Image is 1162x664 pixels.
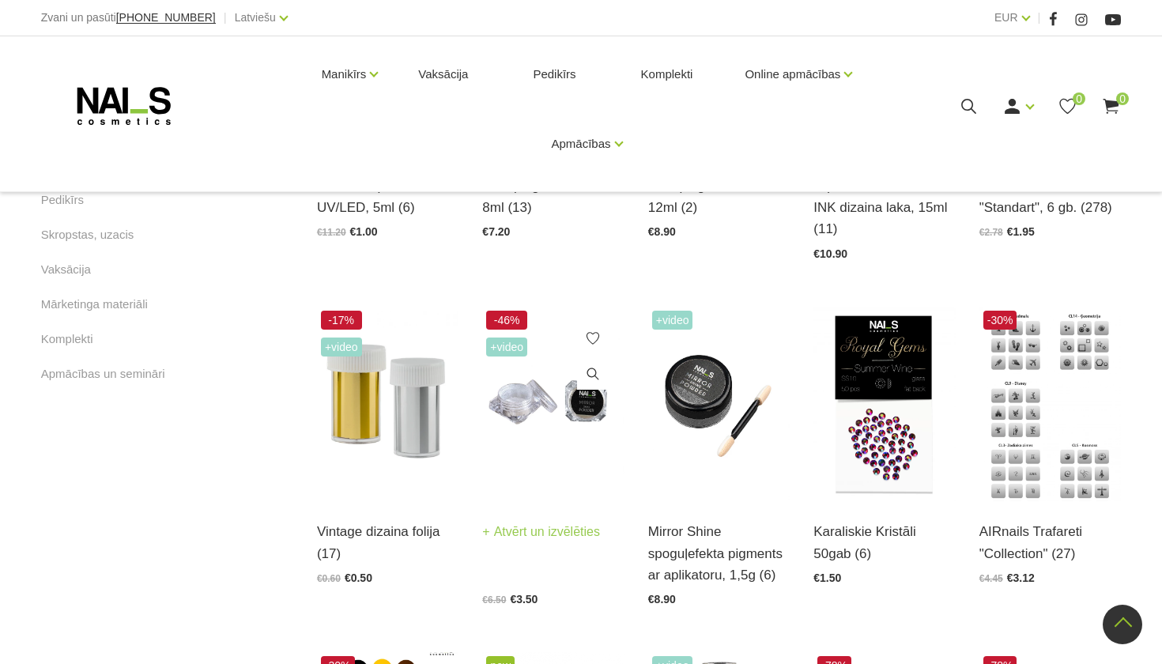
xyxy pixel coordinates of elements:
[317,521,458,564] a: Vintage dizaina folija (17)
[1058,96,1077,116] a: 0
[628,36,706,112] a: Komplekti
[486,338,527,357] span: +Video
[1007,572,1035,584] span: €3.12
[1007,225,1035,238] span: €1.95
[1101,96,1121,116] a: 0
[41,8,216,28] div: Zvani un pasūti
[41,260,91,279] a: Vaksācija
[116,11,216,24] span: [PHONE_NUMBER]
[979,175,1121,218] a: AIRnails Trafareti "Standart", 6 gb. (278)
[482,307,624,502] img: Augstas kvalitātes, glazūras efekta dizaina pūderis lieliskam pērļu spīdumam....
[813,175,955,240] a: Aquarelle Watercolor INK dizaina laka, 15ml (11)
[979,227,1003,238] span: €2.78
[482,225,510,238] span: €7.20
[321,311,362,330] span: -17%
[648,175,790,218] a: Stamping Dizaina laka, 12ml (2)
[317,573,341,584] span: €0.60
[813,307,955,502] img: Dažādu nokrāsu un izmēru kristāliņi spožam nagu dizainam. Iepakojumā 50 gabSaturs: 50 gb...
[41,330,93,349] a: Komplekti
[979,573,1003,584] span: €4.45
[350,225,378,238] span: €1.00
[116,12,216,24] a: [PHONE_NUMBER]
[486,311,527,330] span: -46%
[510,593,538,606] span: €3.50
[235,8,276,27] a: Latviešu
[648,307,790,502] img: MIRROR SHINE POWDER - piesātināta pigmenta spoguļspīduma toņi spilgtam un pamanāmam manikīram! Id...
[406,36,481,112] a: Vaksācija
[994,8,1018,27] a: EUR
[317,227,346,238] span: €11.20
[979,307,1121,502] img: Description
[1073,92,1085,105] span: 0
[648,593,676,606] span: €8.90
[224,8,227,28] span: |
[648,225,676,238] span: €8.90
[813,247,847,260] span: €10.90
[317,307,458,502] img: Vintage dizaina folijaFolija spoguļspīduma dizaina veidošanai. Piemērota gan modelētiem nagiem, g...
[983,311,1017,330] span: -30%
[551,112,610,175] a: Apmācības
[41,191,84,209] a: Pedikīrs
[317,175,458,218] a: Color Gel pasta UV/LED, 5ml (6)
[1116,92,1129,105] span: 0
[482,521,600,543] a: Atvērt un izvēlēties
[652,311,693,330] span: +Video
[482,594,506,606] span: €6.50
[41,295,148,314] a: Mārketinga materiāli
[322,43,367,106] a: Manikīrs
[520,36,588,112] a: Pedikīrs
[745,43,840,106] a: Online apmācības
[345,572,372,584] span: €0.50
[813,572,841,584] span: €1.50
[482,175,624,218] a: Stamping Dizaina laka, 8ml (13)
[41,225,134,244] a: Skropstas, uzacis
[813,521,955,564] a: Karaliskie Kristāli 50gab (6)
[648,521,790,586] a: Mirror Shine spoguļefekta pigments ar aplikatoru, 1,5g (6)
[1038,8,1041,28] span: |
[41,364,165,383] a: Apmācības un semināri
[979,521,1121,564] a: AIRnails Trafareti "Collection" (27)
[321,338,362,357] span: +Video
